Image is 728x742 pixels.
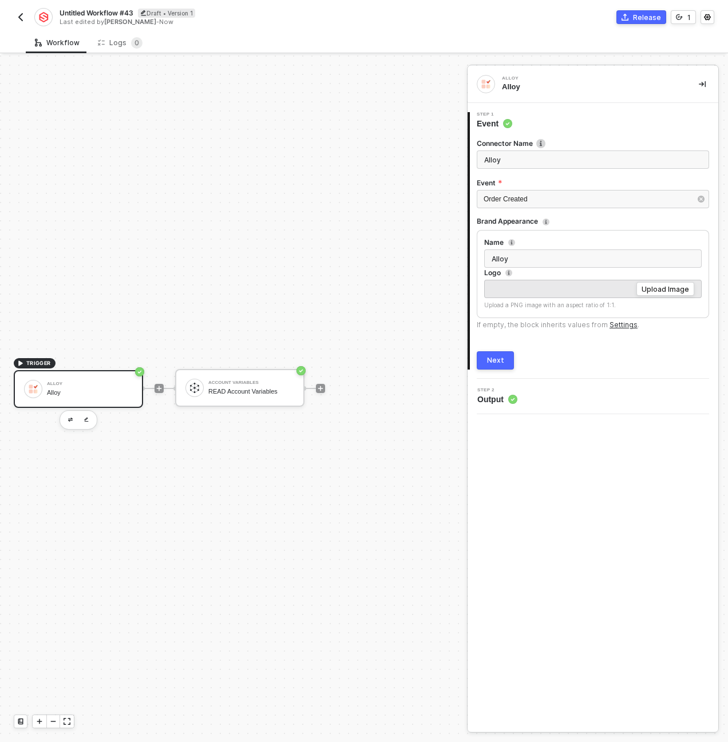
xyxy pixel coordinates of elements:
span: Output [477,394,517,405]
span: icon-versioning [676,14,683,21]
label: Connector Name [477,138,709,148]
span: TRIGGER [26,359,51,368]
div: Alloy [502,82,680,92]
div: Release [633,13,661,22]
button: edit-cred [64,413,77,427]
button: Release [616,10,666,24]
span: icon-success-page [135,367,144,376]
div: Step 1Event Connector Nameicon-infoEventOrder CreatedBrand AppearanceNameLogoUpload ImageUpload a... [468,112,718,370]
span: icon-info [505,269,512,276]
span: icon-edit [140,10,147,16]
img: back [16,13,25,22]
span: Untitled Workflow #43 [60,8,133,18]
div: Alloy [502,76,674,81]
button: Next [477,351,514,370]
span: icon-play [156,385,163,392]
span: [PERSON_NAME] [104,18,156,26]
div: Alloy [47,382,133,386]
div: Name [484,238,504,247]
span: Step 2 [477,388,517,392]
div: Alloy [47,389,133,396]
span: Order Created [484,195,528,203]
span: Upload a PNG image with an aspect ratio of 1:1. [484,301,616,308]
button: Upload Image [636,282,694,296]
div: Next [487,356,504,365]
div: Draft • Version 1 [138,9,195,18]
a: Settings [610,320,638,329]
div: Logs [98,37,143,49]
div: READ Account Variables [208,388,294,395]
sup: 0 [131,37,143,49]
span: icon-info [508,239,515,246]
span: icon-settings [704,14,711,21]
img: integration-icon [38,12,48,22]
span: icon-play [317,385,324,392]
div: If empty, the block inherits values from . [477,320,639,330]
img: edit-cred [84,417,89,422]
span: icon-commerce [622,14,628,21]
img: icon-info [536,139,545,148]
input: Please enter a name [484,249,702,268]
span: icon-expand [64,718,70,725]
img: icon [189,383,200,393]
button: 1 [671,10,696,24]
span: icon-play [36,718,43,725]
div: Upload Image [642,284,689,294]
img: icon [28,384,38,394]
div: 1 [687,13,691,22]
span: icon-success-page [296,366,306,375]
img: integration-icon [481,79,491,89]
div: Logo [484,268,501,277]
div: Account Variables [208,380,294,385]
span: icon-minus [50,718,57,725]
input: Enter description [477,150,709,169]
div: Last edited by - Now [60,18,363,26]
img: edit-cred [68,418,73,422]
div: Workflow [35,38,80,47]
span: icon-collapse-right [699,81,706,88]
button: edit-cred [80,413,93,427]
button: back [14,10,27,24]
span: icon-play [17,360,24,367]
div: Brand Appearance [477,217,538,226]
span: icon-info [543,219,549,225]
label: Event [477,178,709,188]
span: Event [477,118,512,129]
span: Step 1 [477,112,512,117]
